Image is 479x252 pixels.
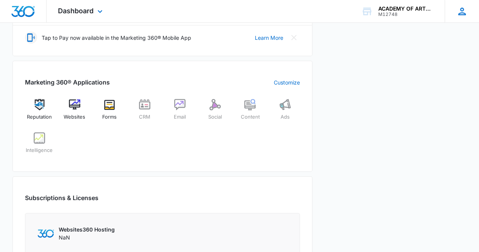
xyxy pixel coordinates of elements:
button: Close [288,31,300,44]
a: Learn More [255,34,283,42]
img: Marketing 360 Logo [37,229,54,237]
a: Social [200,99,229,126]
a: Forms [95,99,124,126]
a: Content [236,99,265,126]
a: CRM [130,99,159,126]
span: Content [240,113,259,121]
p: Websites360 Hosting [59,225,115,233]
div: account name [378,6,434,12]
span: Ads [281,113,290,121]
a: Ads [271,99,300,126]
span: Forms [102,113,117,121]
div: NaN [59,225,115,241]
a: Email [165,99,195,126]
h2: Marketing 360® Applications [25,78,110,87]
span: Dashboard [58,7,94,15]
a: Reputation [25,99,54,126]
span: Social [208,113,222,121]
span: Email [174,113,186,121]
span: CRM [139,113,150,121]
span: Websites [64,113,85,121]
a: Intelligence [25,132,54,160]
a: Customize [274,78,300,86]
div: account id [378,12,434,17]
p: Tap to Pay now available in the Marketing 360® Mobile App [42,34,191,42]
span: Intelligence [26,147,53,154]
a: Websites [60,99,89,126]
h2: Subscriptions & Licenses [25,193,98,202]
span: Reputation [27,113,52,121]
